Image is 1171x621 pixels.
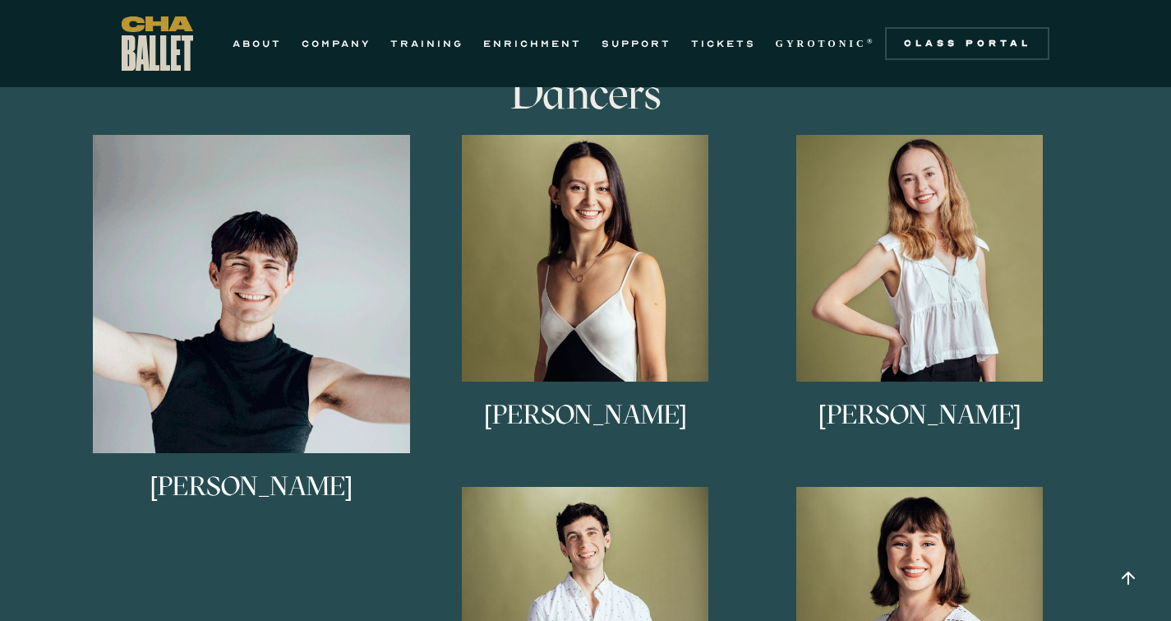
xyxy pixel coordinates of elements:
a: GYROTONIC® [776,34,876,53]
a: Class Portal [885,27,1049,60]
a: COMPANY [302,34,371,53]
sup: ® [867,37,876,45]
h3: Dancers [319,69,853,118]
h3: [PERSON_NAME] [818,401,1021,456]
a: ENRICHMENT [483,34,582,53]
div: Class Portal [895,37,1040,50]
a: [PERSON_NAME] [761,135,1079,462]
a: [PERSON_NAME] [426,135,745,462]
strong: GYROTONIC [776,38,867,49]
a: home [122,16,193,71]
h3: [PERSON_NAME] [150,473,353,527]
a: ABOUT [233,34,282,53]
a: TRAINING [390,34,463,53]
a: [PERSON_NAME] [93,135,411,534]
a: SUPPORT [602,34,671,53]
a: TICKETS [691,34,756,53]
h3: [PERSON_NAME] [484,401,687,456]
